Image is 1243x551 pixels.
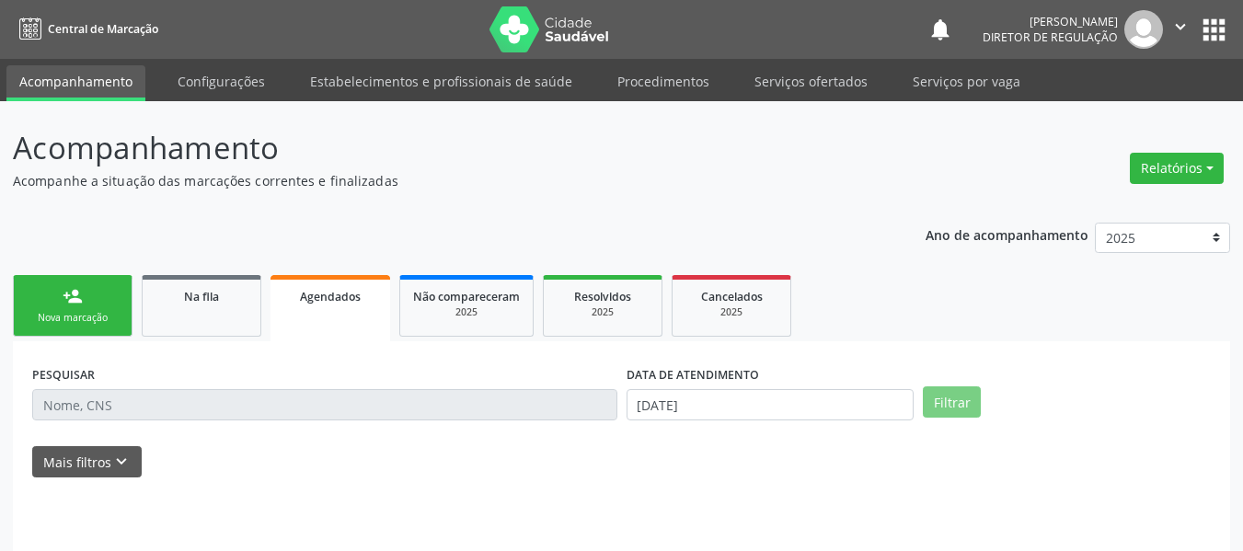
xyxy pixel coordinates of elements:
a: Serviços por vaga [900,65,1033,98]
button: apps [1198,14,1230,46]
label: DATA DE ATENDIMENTO [627,361,759,389]
div: person_add [63,286,83,306]
span: Agendados [300,289,361,304]
input: Nome, CNS [32,389,617,420]
img: img [1124,10,1163,49]
label: PESQUISAR [32,361,95,389]
button: Filtrar [923,386,981,418]
a: Acompanhamento [6,65,145,101]
a: Procedimentos [604,65,722,98]
span: Central de Marcação [48,21,158,37]
a: Estabelecimentos e profissionais de saúde [297,65,585,98]
div: 2025 [685,305,777,319]
button: notifications [927,17,953,42]
p: Ano de acompanhamento [926,223,1088,246]
p: Acompanhe a situação das marcações correntes e finalizadas [13,171,865,190]
i: keyboard_arrow_down [111,452,132,472]
span: Resolvidos [574,289,631,304]
div: [PERSON_NAME] [983,14,1118,29]
div: 2025 [413,305,520,319]
button:  [1163,10,1198,49]
span: Não compareceram [413,289,520,304]
a: Central de Marcação [13,14,158,44]
button: Mais filtroskeyboard_arrow_down [32,446,142,478]
i:  [1170,17,1191,37]
button: Relatórios [1130,153,1224,184]
a: Serviços ofertados [742,65,880,98]
span: Na fila [184,289,219,304]
div: Nova marcação [27,311,119,325]
span: Diretor de regulação [983,29,1118,45]
a: Configurações [165,65,278,98]
input: Selecione um intervalo [627,389,915,420]
div: 2025 [557,305,649,319]
p: Acompanhamento [13,125,865,171]
span: Cancelados [701,289,763,304]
